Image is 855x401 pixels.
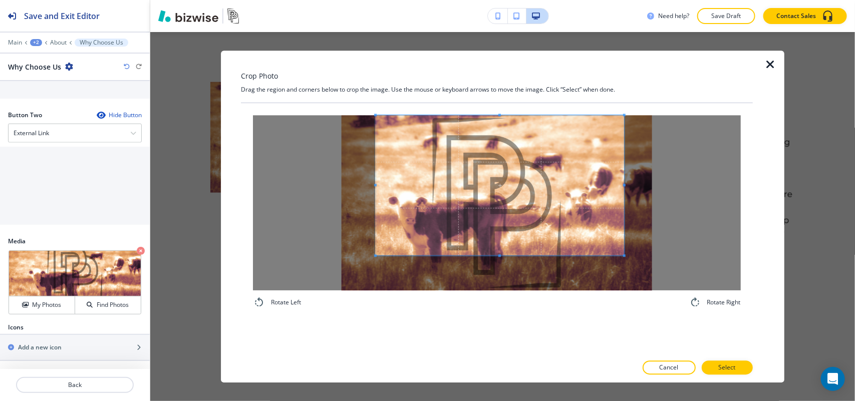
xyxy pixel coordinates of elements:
[80,39,123,46] p: Why Choose Us
[643,360,696,374] button: Cancel
[16,377,134,393] button: Back
[658,12,689,21] h3: Need help?
[660,363,679,372] p: Cancel
[8,39,22,46] button: Main
[9,296,75,314] button: My Photos
[8,250,142,315] div: My PhotosFind Photos
[24,10,100,22] h2: Save and Exit Editor
[241,71,278,81] h3: Crop Photo
[689,296,741,308] div: Rotate Right
[75,39,128,47] button: Why Choose Us
[697,8,755,24] button: Save Draft
[227,8,239,24] img: Your Logo
[8,62,61,72] h2: Why Choose Us
[241,85,753,94] h4: Drag the region and corners below to crop the image. Use the mouse or keyboard arrows to move the...
[8,111,42,120] h2: Button Two
[17,380,133,389] p: Back
[50,39,67,46] button: About
[32,300,61,309] h4: My Photos
[158,10,218,22] img: Bizwise Logo
[710,12,742,21] p: Save Draft
[719,363,736,372] p: Select
[707,298,741,307] h4: Rotate Right
[702,360,753,374] button: Select
[821,367,845,391] div: Open Intercom Messenger
[763,8,847,24] button: Contact Sales
[271,298,301,307] h4: Rotate Left
[75,296,141,314] button: Find Photos
[97,111,142,119] button: Hide Button
[776,12,816,21] p: Contact Sales
[8,323,24,332] h2: Icons
[8,237,142,246] h2: Media
[97,300,129,309] h4: Find Photos
[14,129,49,138] h4: External Link
[30,39,42,46] button: +2
[18,343,62,352] h2: Add a new icon
[253,296,301,308] div: Rotate Left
